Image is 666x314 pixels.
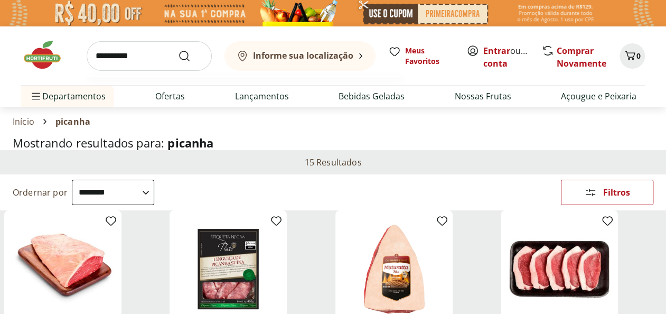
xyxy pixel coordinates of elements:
[30,84,106,109] span: Departamentos
[224,41,376,71] button: Informe sua localização
[483,45,541,69] a: Criar conta
[483,45,510,57] a: Entrar
[13,187,68,198] label: Ordernar por
[636,51,641,61] span: 0
[483,44,530,70] span: ou
[178,50,203,62] button: Submit Search
[155,90,185,103] a: Ofertas
[603,188,630,197] span: Filtros
[557,45,606,69] a: Comprar Novamente
[620,43,645,69] button: Carrinho
[55,117,90,126] span: picanha
[339,90,405,103] a: Bebidas Geladas
[235,90,289,103] a: Lançamentos
[167,135,213,151] span: picanha
[405,45,454,67] span: Meus Favoritos
[253,50,353,61] b: Informe sua localização
[13,136,653,150] h1: Mostrando resultados para:
[561,90,636,103] a: Açougue e Peixaria
[455,90,511,103] a: Nossas Frutas
[30,84,42,109] button: Menu
[304,156,361,168] h2: 15 Resultados
[21,39,74,71] img: Hortifruti
[388,45,454,67] a: Meus Favoritos
[87,41,212,71] input: search
[13,117,34,126] a: Início
[561,180,653,205] button: Filtros
[584,186,597,199] svg: Abrir Filtros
